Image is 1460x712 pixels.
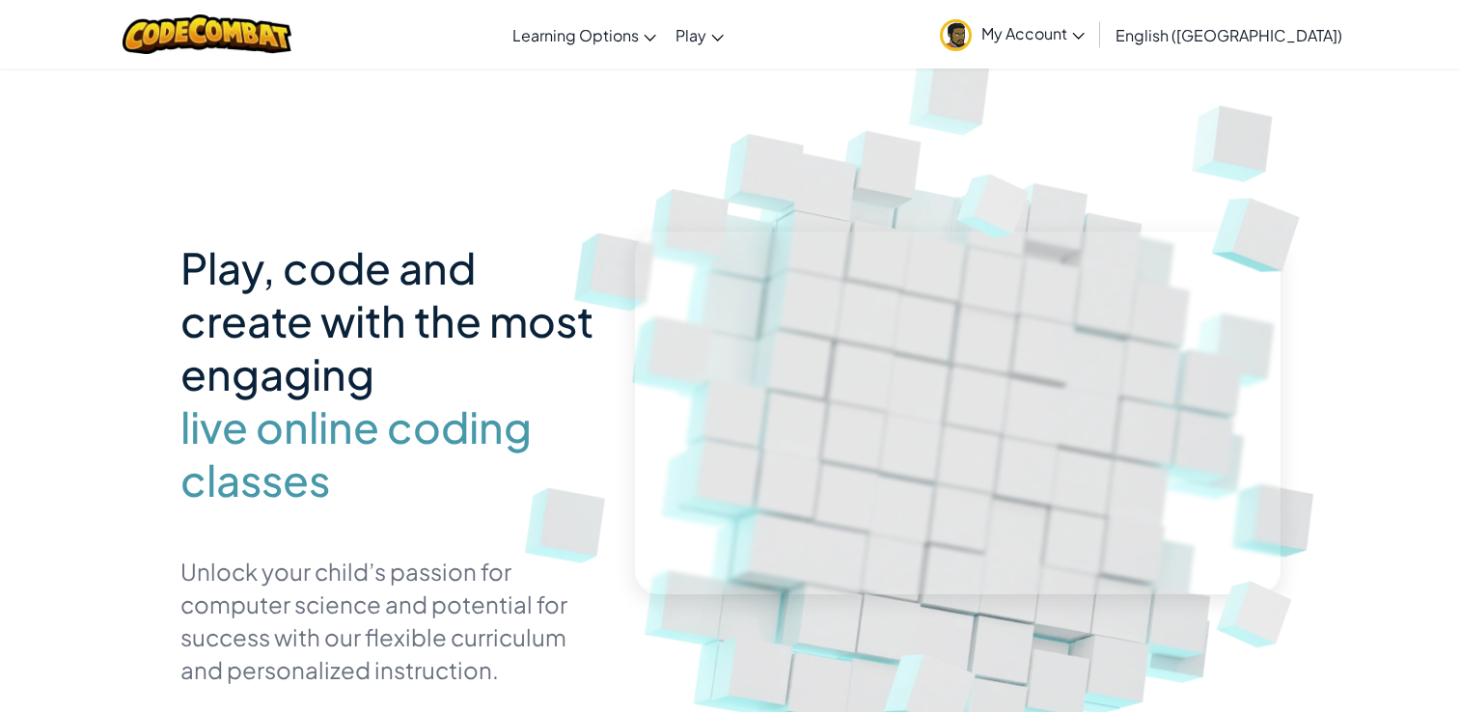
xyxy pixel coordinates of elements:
a: English ([GEOGRAPHIC_DATA]) [1106,9,1352,61]
span: Play [675,25,706,45]
img: Overlap cubes [928,143,1063,265]
span: live online coding classes [180,400,606,507]
img: Overlap cubes [1187,550,1329,677]
span: Learning Options [512,25,639,45]
img: avatar [940,19,972,51]
span: Play, code and create with the most engaging [180,240,593,400]
span: English ([GEOGRAPHIC_DATA]) [1116,25,1342,45]
p: Unlock your child’s passion for computer science and potential for success with our flexible curr... [180,555,606,686]
a: Play [666,9,733,61]
img: Overlap cubes [1177,145,1345,309]
img: CodeCombat logo [123,14,291,54]
a: My Account [930,4,1094,65]
span: My Account [981,23,1085,43]
a: Learning Options [503,9,666,61]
